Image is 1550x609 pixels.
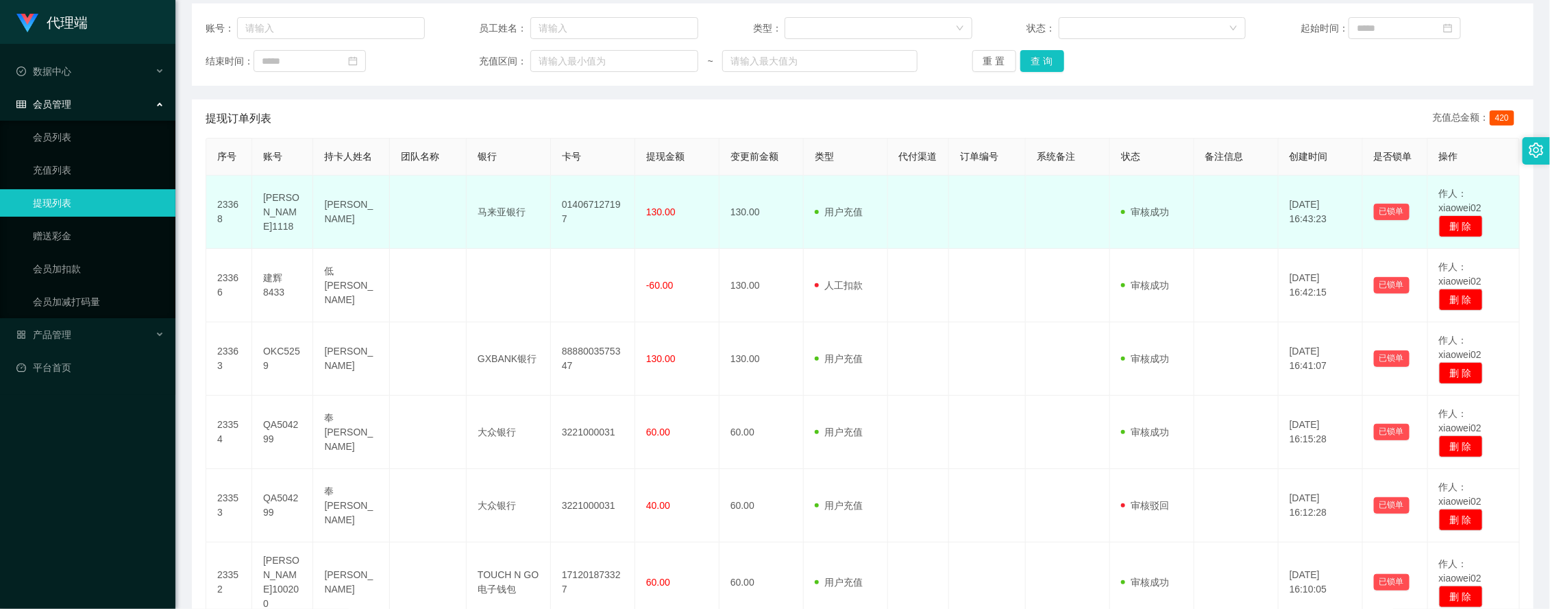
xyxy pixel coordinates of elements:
span: -60.00 [646,280,674,291]
h1: 代理端 [47,1,88,45]
font: 审核成功 [1131,427,1169,438]
td: 马来亚银行 [467,176,551,249]
a: 会员列表 [33,123,164,151]
i: 图标： AppStore-O [16,330,26,339]
i: 图标： 设置 [1529,143,1544,158]
button: 删 除 [1439,586,1483,608]
a: 充值列表 [33,156,164,184]
span: 订单编号 [960,151,998,162]
td: 23363 [206,322,252,396]
td: 建辉8433 [252,249,313,322]
span: 作人：xiaowei02 [1439,558,1481,584]
span: 代付渠道 [899,151,937,162]
span: 操作 [1439,151,1458,162]
span: 员工姓名： [480,21,531,36]
a: 会员加减打码量 [33,288,164,315]
td: [PERSON_NAME]1118 [252,176,313,249]
a: 赠送彩金 [33,222,164,250]
button: 已锁单 [1374,204,1410,220]
td: 23366 [206,249,252,322]
span: 结束时间： [206,54,254,69]
span: 作人：xiaowei02 [1439,188,1481,213]
button: 删 除 [1439,435,1483,457]
font: 会员管理 [33,99,71,110]
input: 请输入 [530,17,698,39]
td: [DATE] 16:43:23 [1279,176,1363,249]
span: 银行 [478,151,497,162]
button: 已锁单 [1374,424,1410,440]
span: 序号 [217,151,236,162]
span: 账号： [206,21,237,36]
a: 会员加扣款 [33,255,164,283]
button: 删 除 [1439,215,1483,237]
td: 3221000031 [551,469,635,542]
td: 奉[PERSON_NAME] [313,396,390,469]
span: 40.00 [646,500,670,511]
a: 图标： 仪表板平台首页 [16,354,164,381]
td: [PERSON_NAME] [313,322,390,396]
i: 图标： 日历 [1443,23,1453,33]
span: 130.00 [646,206,676,217]
span: 创建时间 [1290,151,1328,162]
i: 图标： 向下 [956,24,964,34]
span: 是否锁单 [1374,151,1412,162]
td: [DATE] 16:42:15 [1279,249,1363,322]
span: 备注信息 [1205,151,1244,162]
a: 提现列表 [33,189,164,217]
td: GXBANK银行 [467,322,551,396]
span: ~ [698,54,722,69]
button: 删 除 [1439,362,1483,384]
font: 审核驳回 [1131,500,1169,511]
font: 用户充值 [824,500,863,511]
button: 已锁单 [1374,277,1410,294]
font: 审核成功 [1131,577,1169,588]
span: 作人：xiaowei02 [1439,481,1481,507]
span: 持卡人姓名 [324,151,372,162]
td: 23353 [206,469,252,542]
input: 请输入 [237,17,425,39]
span: 状态： [1027,21,1059,36]
font: 用户充值 [824,206,863,217]
td: 大众银行 [467,396,551,469]
td: 奉[PERSON_NAME] [313,469,390,542]
td: 大众银行 [467,469,551,542]
td: [DATE] 16:12:28 [1279,469,1363,542]
i: 图标： 向下 [1229,24,1238,34]
button: 查 询 [1020,50,1064,72]
font: 用户充值 [824,577,863,588]
input: 请输入最大值为 [722,50,917,72]
font: 用户充值 [824,353,863,364]
span: 提现金额 [646,151,685,162]
span: 60.00 [646,427,670,438]
td: [DATE] 16:41:07 [1279,322,1363,396]
span: 类型： [753,21,785,36]
span: 作人：xiaowei02 [1439,261,1481,287]
input: 请输入最小值为 [530,50,698,72]
span: 变更前金额 [730,151,778,162]
i: 图标： 日历 [348,56,358,66]
span: 团队名称 [401,151,439,162]
span: 作人：xiaowei02 [1439,335,1481,360]
td: OKC5259 [252,322,313,396]
td: QA504299 [252,469,313,542]
button: 删 除 [1439,509,1483,531]
td: 60.00 [719,469,804,542]
td: 23368 [206,176,252,249]
font: 充值总金额： [1432,112,1490,123]
i: 图标： table [16,99,26,109]
font: 数据中心 [33,66,71,77]
td: 低[PERSON_NAME] [313,249,390,322]
td: 60.00 [719,396,804,469]
button: 已锁单 [1374,497,1410,514]
span: 420 [1490,110,1514,126]
span: 状态 [1121,151,1140,162]
span: 130.00 [646,353,676,364]
td: [PERSON_NAME] [313,176,390,249]
font: 审核成功 [1131,206,1169,217]
td: 130.00 [719,176,804,249]
span: 作人：xiaowei02 [1439,408,1481,433]
span: 60.00 [646,577,670,588]
td: [DATE] 16:15:28 [1279,396,1363,469]
font: 审核成功 [1131,280,1169,291]
span: 提现订单列表 [206,110,271,127]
